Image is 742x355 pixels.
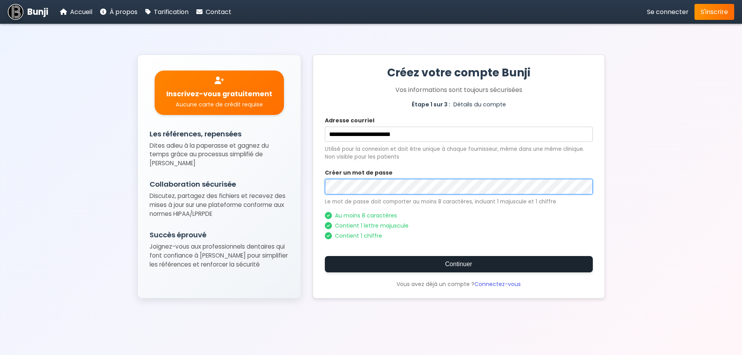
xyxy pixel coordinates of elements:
img: Bunji | Gestion des références dentaires [8,4,23,19]
label: Créer un mot de passe [325,169,593,177]
h3: Les références, repensées [150,129,289,139]
span: Étape 1 sur 3 : [412,101,450,109]
span: Tarification [154,7,189,16]
li: Au moins 8 caractères [325,212,593,220]
p: Discutez, partagez des fichiers et recevez des mises à jour sur une plateforme conforme aux norme... [150,192,289,218]
li: Contient 1 lettre majuscule [325,222,593,230]
h3: Collaboration sécurisée [150,179,289,189]
p: Joignez-vous aux professionnels dentaires qui font confiance à [PERSON_NAME] pour simplifier les ... [150,242,289,269]
a: Tarification [145,7,189,17]
h1: Créez votre compte Bunji [325,65,593,81]
button: Continuer [325,256,593,272]
a: Connectez-vous [474,280,521,288]
li: Contient 1 chiffre [325,232,593,240]
p: Dites adieu à la paperasse et gagnez du temps grâce au processus simplifié de [PERSON_NAME] [150,141,289,168]
a: À propos [100,7,137,17]
p: Vos informations sont toujours sécurisées [325,85,593,95]
label: Adresse courriel [325,117,593,125]
a: Bunji [8,4,48,19]
a: Accueil [60,7,92,17]
h3: Succès éprouvé [150,230,289,240]
span: Inscrivez-vous gratuitement [166,89,272,99]
span: À propos [109,7,137,16]
a: Contact [196,7,231,17]
div: Vous avez déjà un compte ? [325,280,593,288]
span: Contact [206,7,231,16]
small: Le mot de passe doit comporter au moins 8 caractères, incluant 1 majuscule et 1 chiffre [325,198,593,206]
span: Se connecter [647,7,689,16]
span: Aucune carte de crédit requise [176,101,263,109]
span: Détails du compte [453,101,506,109]
a: Se connecter [647,7,689,17]
span: Accueil [70,7,92,16]
small: Utilisé pour la connexion et doit être unique à chaque fournisseur, même dans une même clinique. ... [325,145,593,161]
a: S'inscrire [694,4,734,20]
span: Bunji [27,5,48,18]
span: S'inscrire [701,7,728,16]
